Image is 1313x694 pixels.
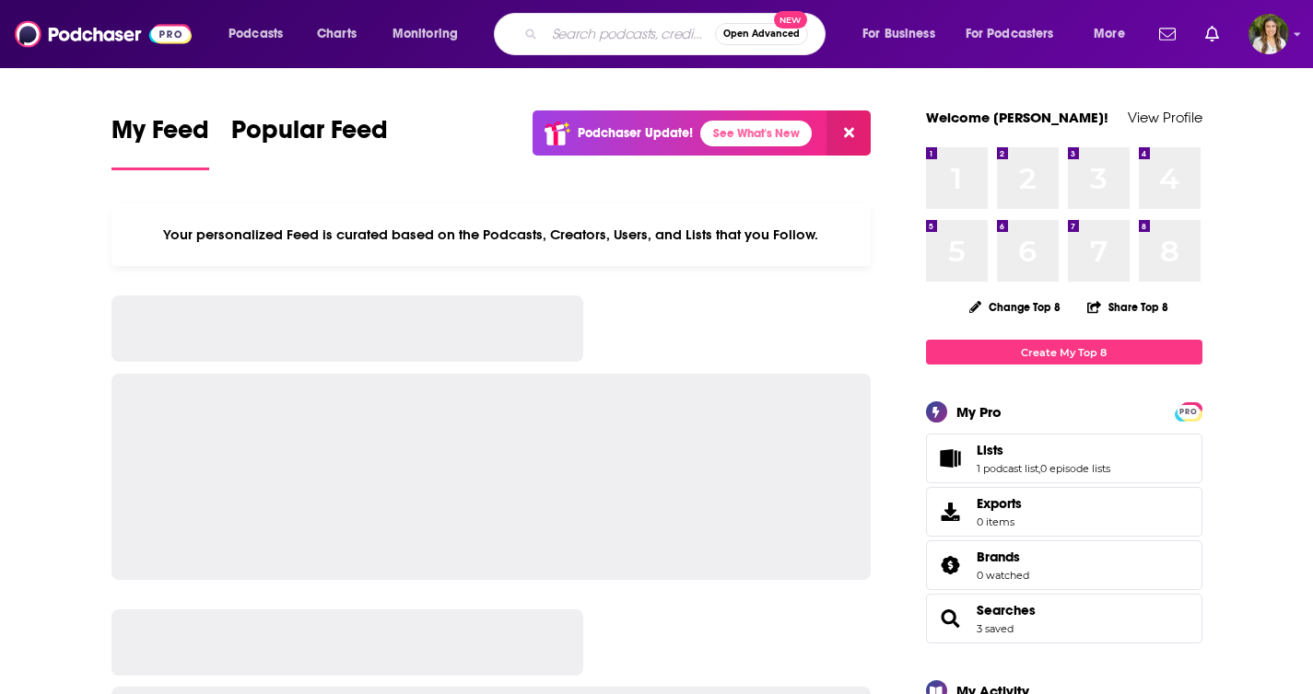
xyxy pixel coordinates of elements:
span: For Business [862,21,935,47]
button: open menu [954,19,1081,49]
button: open menu [216,19,307,49]
a: Brands [977,549,1029,565]
button: open menu [380,19,482,49]
span: New [774,11,807,29]
span: Exports [977,495,1022,512]
a: My Feed [111,114,209,170]
a: Searches [977,602,1036,619]
a: Popular Feed [231,114,388,170]
a: Searches [932,606,969,631]
a: Create My Top 8 [926,340,1202,364]
a: 0 watched [977,569,1029,582]
span: Logged in as lizchapa [1249,14,1289,54]
button: Open AdvancedNew [715,23,808,45]
button: Share Top 8 [1086,289,1169,325]
span: Monitoring [393,21,458,47]
span: My Feed [111,114,209,156]
span: Brands [926,540,1202,590]
a: Exports [926,487,1202,537]
a: PRO [1178,404,1200,418]
a: Lists [977,442,1110,458]
input: Search podcasts, credits, & more... [545,19,715,49]
span: PRO [1178,405,1200,419]
a: 0 episode lists [1040,462,1110,475]
span: Brands [977,549,1020,565]
a: View Profile [1128,109,1202,126]
a: Welcome [PERSON_NAME]! [926,109,1108,126]
span: Popular Feed [231,114,388,156]
button: Show profile menu [1249,14,1289,54]
p: Podchaser Update! [578,125,693,141]
span: Lists [977,442,1003,458]
a: Brands [932,552,969,578]
a: Charts [305,19,368,49]
span: Podcasts [229,21,283,47]
a: 1 podcast list [977,462,1038,475]
div: Your personalized Feed is curated based on the Podcasts, Creators, Users, and Lists that you Follow. [111,203,872,266]
button: open menu [850,19,958,49]
button: open menu [1081,19,1148,49]
a: Lists [932,445,969,471]
div: My Pro [956,403,1002,421]
span: Exports [932,499,969,525]
a: Show notifications dropdown [1152,18,1183,50]
span: More [1094,21,1125,47]
span: Open Advanced [723,29,800,39]
a: Show notifications dropdown [1198,18,1226,50]
img: User Profile [1249,14,1289,54]
span: For Podcasters [966,21,1054,47]
a: See What's New [700,121,812,146]
div: Search podcasts, credits, & more... [511,13,843,55]
span: 0 items [977,515,1022,528]
a: 3 saved [977,622,1014,635]
span: Lists [926,434,1202,483]
span: Searches [926,594,1202,643]
img: Podchaser - Follow, Share and Rate Podcasts [15,17,192,52]
span: Charts [317,21,357,47]
span: , [1038,462,1040,475]
button: Change Top 8 [958,295,1073,318]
